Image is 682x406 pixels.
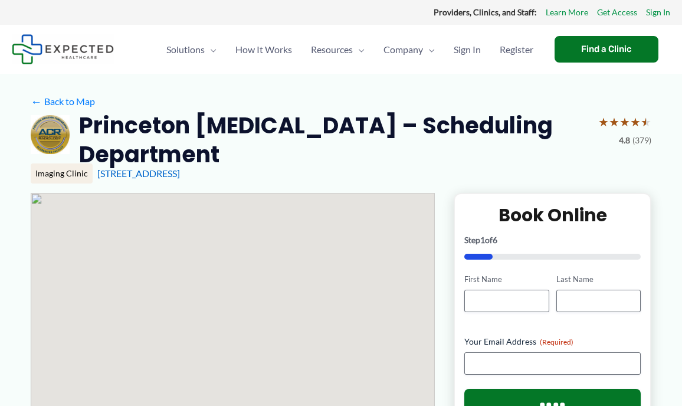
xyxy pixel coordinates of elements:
a: Get Access [597,5,637,20]
a: ResourcesMenu Toggle [301,29,374,70]
span: (379) [632,133,651,148]
a: Learn More [546,5,588,20]
h2: Book Online [464,204,641,227]
strong: Providers, Clinics, and Staff: [434,7,537,17]
span: How It Works [235,29,292,70]
span: ★ [619,111,630,133]
a: Register [490,29,543,70]
span: Resources [311,29,353,70]
img: Expected Healthcare Logo - side, dark font, small [12,34,114,64]
label: Your Email Address [464,336,641,348]
span: ★ [609,111,619,133]
span: Menu Toggle [205,29,217,70]
span: (Required) [540,338,573,346]
a: ←Back to Map [31,93,95,110]
span: Register [500,29,533,70]
nav: Primary Site Navigation [157,29,543,70]
span: Menu Toggle [423,29,435,70]
span: ★ [641,111,651,133]
span: ← [31,96,42,107]
span: Menu Toggle [353,29,365,70]
a: SolutionsMenu Toggle [157,29,226,70]
span: ★ [598,111,609,133]
span: 4.8 [619,133,630,148]
label: Last Name [556,274,641,285]
span: 1 [480,235,485,245]
h2: Princeton [MEDICAL_DATA] – Scheduling Department [79,111,589,169]
a: Sign In [646,5,670,20]
span: Sign In [454,29,481,70]
a: Sign In [444,29,490,70]
a: [STREET_ADDRESS] [97,168,180,179]
label: First Name [464,274,549,285]
a: CompanyMenu Toggle [374,29,444,70]
div: Imaging Clinic [31,163,93,184]
span: Solutions [166,29,205,70]
a: Find a Clinic [555,36,658,63]
p: Step of [464,236,641,244]
span: ★ [630,111,641,133]
a: How It Works [226,29,301,70]
span: Company [383,29,423,70]
span: 6 [493,235,497,245]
